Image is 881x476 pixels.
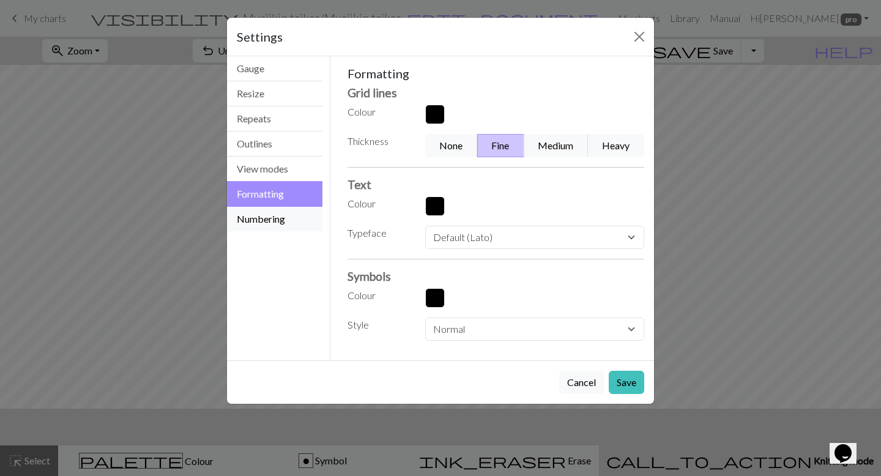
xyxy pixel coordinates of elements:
[227,81,322,106] button: Resize
[348,86,645,100] h3: Grid lines
[227,181,322,207] button: Formatting
[630,27,649,46] button: Close
[348,269,645,283] h3: Symbols
[340,318,418,336] label: Style
[340,288,418,303] label: Colour
[227,132,322,157] button: Outlines
[524,134,589,157] button: Medium
[237,28,283,46] h5: Settings
[559,371,604,394] button: Cancel
[477,134,524,157] button: Fine
[348,177,645,192] h3: Text
[227,106,322,132] button: Repeats
[348,66,645,81] h5: Formatting
[340,226,418,244] label: Typeface
[227,56,322,81] button: Gauge
[227,157,322,182] button: View modes
[425,134,478,157] button: None
[830,427,869,464] iframe: chat widget
[588,134,644,157] button: Heavy
[609,371,644,394] button: Save
[340,196,418,211] label: Colour
[227,207,322,231] button: Numbering
[340,105,418,119] label: Colour
[340,134,418,152] label: Thickness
